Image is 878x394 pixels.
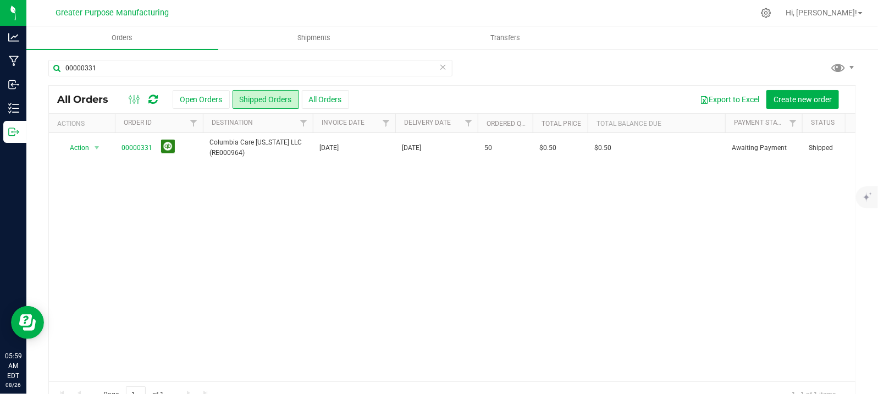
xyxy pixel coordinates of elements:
a: Filter [460,114,478,132]
span: Shipped [809,143,878,153]
a: Order ID [124,119,152,126]
button: Shipped Orders [233,90,299,109]
span: Awaiting Payment [732,143,796,153]
span: [DATE] [319,143,339,153]
span: Create new order [774,95,832,104]
p: 05:59 AM EDT [5,351,21,381]
a: 00000331 [122,143,152,153]
a: Transfers [410,26,601,49]
span: Clear [439,60,447,74]
inline-svg: Analytics [8,32,19,43]
a: Destination [212,119,253,126]
span: 50 [484,143,492,153]
span: $0.50 [539,143,556,153]
inline-svg: Outbound [8,126,19,137]
a: Filter [295,114,313,132]
span: Columbia Care [US_STATE] LLC (RE000964) [209,137,306,158]
button: Create new order [766,90,839,109]
a: Orders [26,26,218,49]
a: Shipments [218,26,410,49]
button: Open Orders [173,90,230,109]
span: select [90,140,104,156]
inline-svg: Inbound [8,79,19,90]
th: Total Balance Due [588,114,725,133]
p: 08/26 [5,381,21,389]
iframe: Resource center [11,306,44,339]
a: Payment Status [734,119,789,126]
div: Manage settings [759,8,773,18]
input: Search Order ID, Destination, Customer PO... [48,60,452,76]
a: Status [811,119,835,126]
a: Filter [377,114,395,132]
a: Invoice Date [322,119,365,126]
span: Shipments [283,33,345,43]
span: $0.50 [594,143,611,153]
span: Action [60,140,90,156]
div: Actions [57,120,111,127]
span: Transfers [476,33,535,43]
a: Delivery Date [404,119,451,126]
a: Ordered qty [487,120,529,127]
span: Greater Purpose Manufacturing [56,8,169,18]
inline-svg: Inventory [8,103,19,114]
inline-svg: Manufacturing [8,56,19,66]
button: All Orders [302,90,349,109]
a: Total Price [542,120,581,127]
span: Hi, [PERSON_NAME]! [786,8,857,17]
span: [DATE] [402,143,421,153]
button: Export to Excel [693,90,766,109]
a: Filter [784,114,802,132]
span: Orders [97,33,147,43]
span: All Orders [57,93,119,106]
a: Filter [185,114,203,132]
